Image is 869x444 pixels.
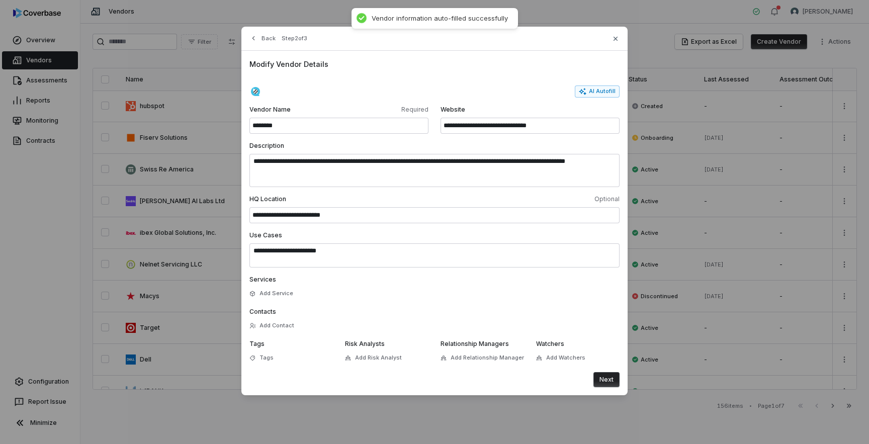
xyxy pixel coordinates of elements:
span: Relationship Managers [441,340,509,347]
span: Tags [249,340,265,347]
button: Add Service [246,285,296,303]
span: Contacts [249,308,276,315]
button: Add Contact [246,317,297,335]
button: Back [246,29,279,47]
span: Website [441,106,620,114]
span: Add Risk Analyst [355,354,402,362]
span: Modify Vendor Details [249,59,620,69]
span: Step 2 of 3 [282,35,307,42]
span: Risk Analysts [345,340,385,347]
span: Add Relationship Manager [451,354,524,362]
span: Required [341,106,428,114]
span: Tags [259,354,274,362]
button: Next [593,372,620,387]
span: Watchers [536,340,564,347]
span: HQ Location [249,195,432,203]
button: Add Watchers [533,349,588,367]
button: AI Autofill [575,85,620,98]
span: Services [249,276,276,283]
span: Use Cases [249,231,282,239]
span: Optional [437,195,620,203]
div: Vendor information auto-filled successfully [372,14,508,23]
span: Vendor Name [249,106,337,114]
span: Description [249,142,284,149]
